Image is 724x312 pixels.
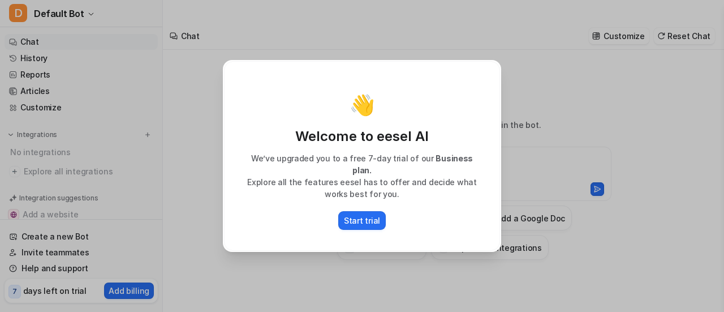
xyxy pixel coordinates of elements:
[236,152,488,176] p: We’ve upgraded you to a free 7-day trial of our
[236,176,488,200] p: Explore all the features eesel has to offer and decide what works best for you.
[338,211,386,230] button: Start trial
[236,127,488,146] p: Welcome to eesel AI
[350,93,375,116] p: 👋
[344,215,380,226] p: Start trial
